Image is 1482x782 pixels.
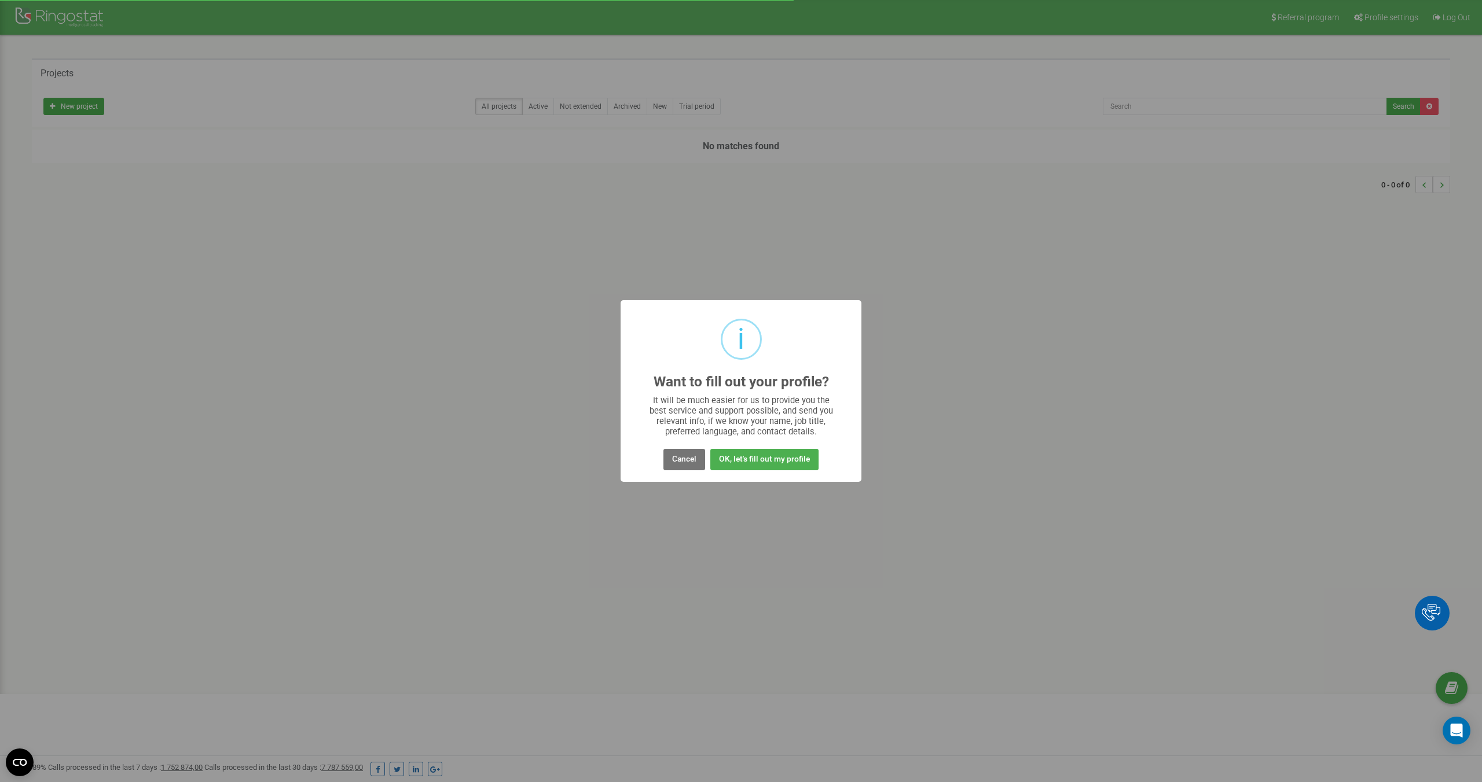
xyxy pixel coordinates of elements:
[663,449,705,470] button: Cancel
[644,395,839,437] div: It will be much easier for us to provide you the best service and support possible, and send you ...
[1443,717,1470,744] div: Open Intercom Messenger
[738,320,744,358] div: i
[6,748,34,776] button: Open CMP widget
[654,374,829,390] h2: Want to fill out your profile?
[710,449,819,470] button: OK, let's fill out my profile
